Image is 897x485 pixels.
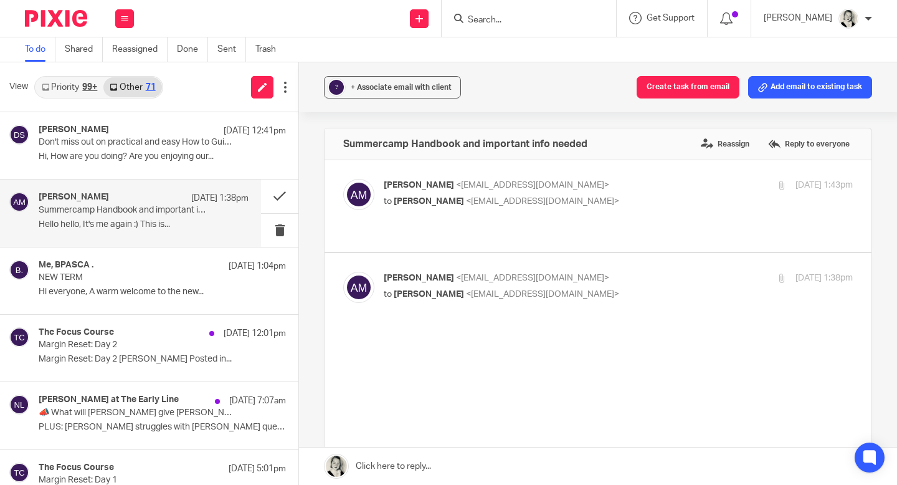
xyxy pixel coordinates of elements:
button: ? + Associate email with client [324,76,461,98]
p: 📣 What will [PERSON_NAME] give [PERSON_NAME]? [39,408,237,418]
h4: The Focus Course [39,463,114,473]
img: svg%3E [9,192,29,212]
a: Done [177,37,208,62]
div: ? [329,80,344,95]
span: [PERSON_NAME] [394,197,464,206]
span: [PERSON_NAME] [384,181,454,190]
p: [DATE] 5:01pm [229,463,286,475]
span: [PERSON_NAME] [394,290,464,299]
p: Don't miss out on practical and easy How to Guidance for the new VGC and Cashflow and Profit Impr... [39,137,237,148]
h4: [PERSON_NAME] [39,192,109,203]
span: <[EMAIL_ADDRESS][DOMAIN_NAME]> [466,290,619,299]
h4: [PERSON_NAME] at The Early Line [39,395,179,405]
span: <[EMAIL_ADDRESS][DOMAIN_NAME]> [456,181,609,190]
p: [DATE] 1:04pm [229,260,286,272]
img: Pixie [25,10,87,27]
h4: Summercamp Handbook and important info needed [343,138,587,150]
p: NEW TERM [39,272,237,283]
p: [DATE] 12:01pm [224,327,286,340]
h4: [PERSON_NAME] [39,125,109,135]
a: Other71 [103,77,161,97]
span: to [384,197,392,206]
a: Sent [217,37,246,62]
a: Trash [255,37,285,62]
span: to [384,290,392,299]
p: Summercamp Handbook and important info needed [39,205,207,216]
p: Hi, How are you doing? Are you enjoying our... [39,151,286,162]
label: Reassign [698,135,752,153]
p: [DATE] 1:38pm [795,272,853,285]
button: Create task from email [637,76,739,98]
p: [DATE] 12:41pm [224,125,286,137]
p: Hi everyone, A warm welcome to the new... [39,287,286,297]
p: Hello hello, It's me again :) This is... [39,219,249,230]
span: Get Support [647,14,695,22]
p: [DATE] 7:07am [229,395,286,407]
input: Search [467,15,579,26]
img: svg%3E [9,125,29,145]
span: <[EMAIL_ADDRESS][DOMAIN_NAME]> [466,197,619,206]
span: [PERSON_NAME] [384,274,454,282]
p: [DATE] 1:38pm [191,192,249,204]
img: svg%3E [9,395,29,415]
img: svg%3E [9,327,29,347]
a: Shared [65,37,103,62]
span: + Associate email with client [351,84,452,91]
span: <[EMAIL_ADDRESS][DOMAIN_NAME]> [456,274,609,282]
p: PLUS: [PERSON_NAME] struggles with [PERSON_NAME] questions... [39,422,286,433]
p: [PERSON_NAME] [764,12,832,24]
h4: Me, BPASCA . [39,260,93,271]
p: Margin Reset: Day 2 [PERSON_NAME] Posted in... [39,354,286,365]
img: DA590EE6-2184-4DF2-A25D-D99FB904303F_1_201_a.jpeg [838,9,858,29]
img: svg%3E [9,260,29,280]
a: Reassigned [112,37,168,62]
img: svg%3E [343,272,374,303]
a: Priority99+ [36,77,103,97]
span: View [9,80,28,94]
div: 71 [146,83,156,92]
p: Margin Reset: Day 2 [39,340,237,350]
img: svg%3E [9,463,29,483]
button: Add email to existing task [748,76,872,98]
div: 99+ [82,83,97,92]
img: svg%3E [343,179,374,210]
label: Reply to everyone [765,135,853,153]
p: [DATE] 1:43pm [795,179,853,192]
h4: The Focus Course [39,327,114,338]
a: To do [25,37,55,62]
